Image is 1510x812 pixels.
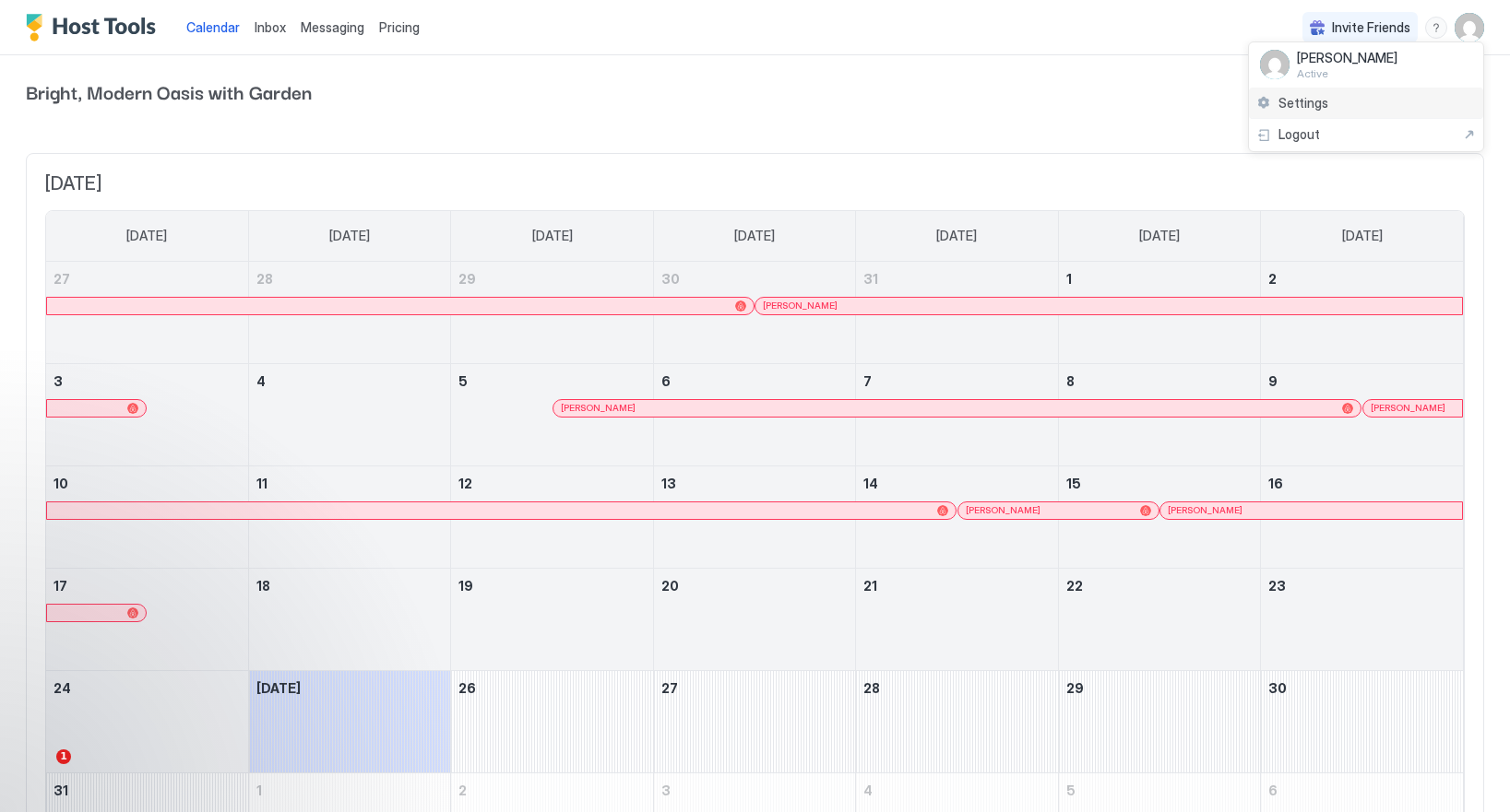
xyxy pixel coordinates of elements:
span: 1 [56,749,71,764]
span: Settings [1278,95,1328,112]
span: Logout [1278,126,1320,143]
iframe: Intercom notifications message [14,633,383,762]
span: Active [1297,66,1397,80]
iframe: Intercom live chat [18,749,63,794]
span: [PERSON_NAME] [1297,50,1397,66]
